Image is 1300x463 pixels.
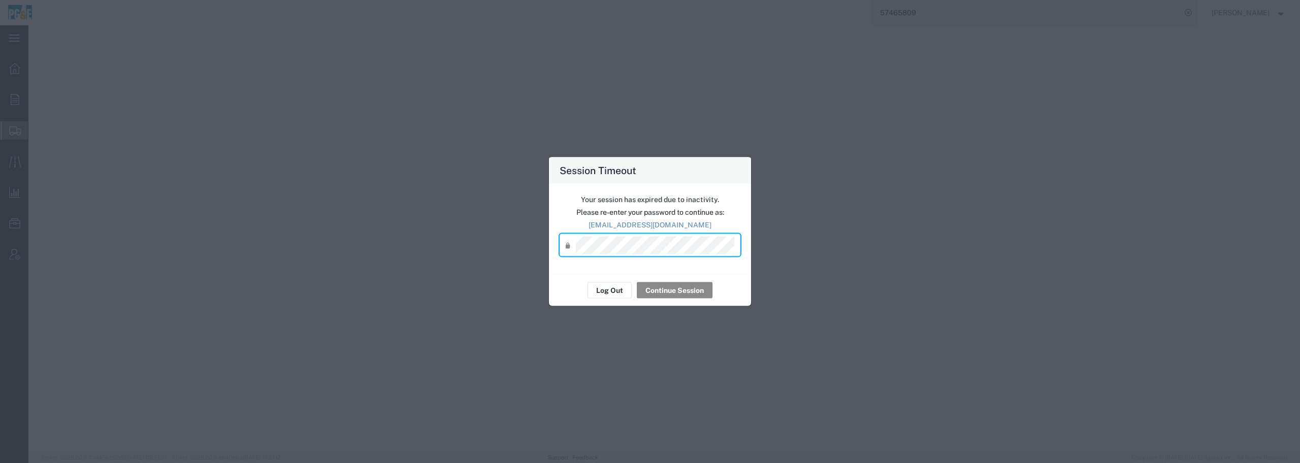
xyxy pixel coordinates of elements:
[560,220,740,230] p: [EMAIL_ADDRESS][DOMAIN_NAME]
[560,207,740,218] p: Please re-enter your password to continue as:
[637,282,712,299] button: Continue Session
[560,163,636,178] h4: Session Timeout
[588,282,632,299] button: Log Out
[560,194,740,205] p: Your session has expired due to inactivity.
